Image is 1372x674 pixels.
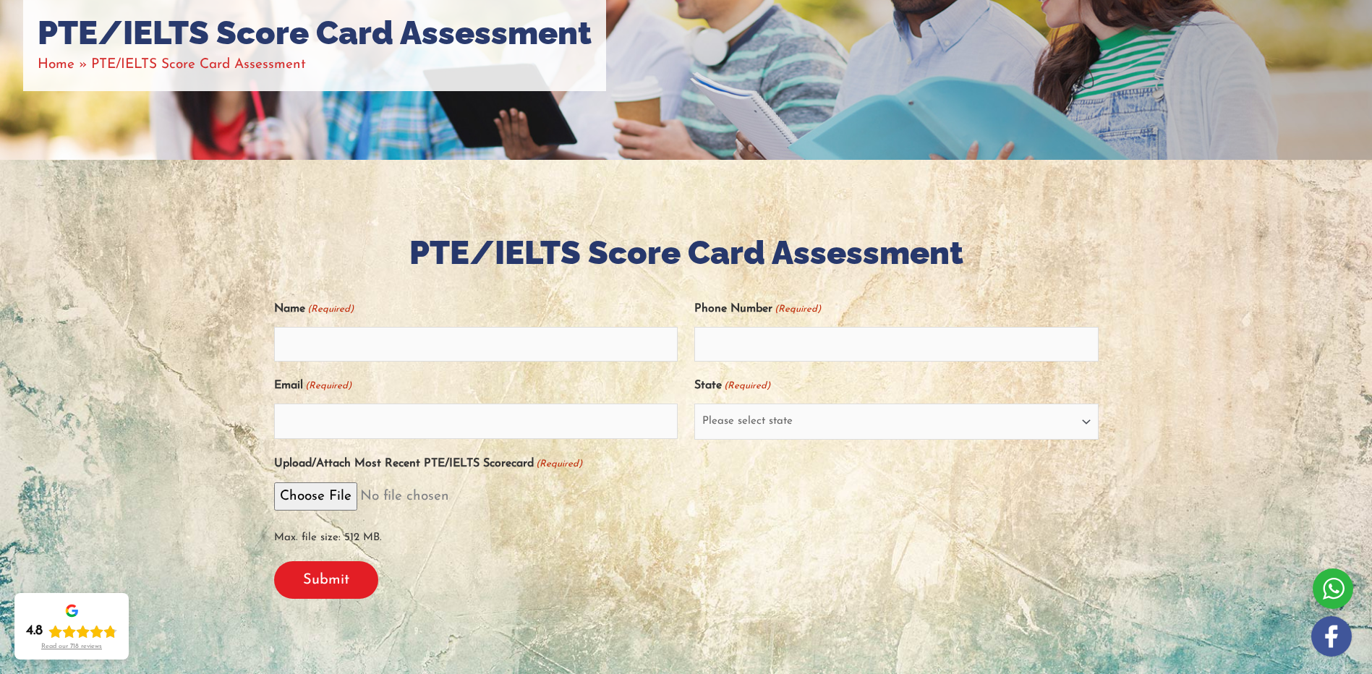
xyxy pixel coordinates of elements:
[38,14,592,53] h1: PTE/IELTS Score Card Assessment
[26,623,43,640] div: 4.8
[274,374,351,398] label: Email
[91,58,306,72] span: PTE/IELTS Score Card Assessment
[1311,616,1352,657] img: white-facebook.png
[38,58,74,72] a: Home
[694,297,821,321] label: Phone Number
[26,623,117,640] div: Rating: 4.8 out of 5
[274,561,378,599] input: Submit
[38,53,592,77] nav: Breadcrumbs
[41,643,102,651] div: Read our 718 reviews
[723,374,771,398] span: (Required)
[274,297,354,321] label: Name
[274,452,582,476] label: Upload/Attach Most Recent PTE/IELTS Scorecard
[306,297,354,321] span: (Required)
[534,452,582,476] span: (Required)
[274,232,1099,275] h2: PTE/IELTS Score Card Assessment
[774,297,822,321] span: (Required)
[694,374,770,398] label: State
[274,516,1099,550] span: Max. file size: 512 MB.
[304,374,351,398] span: (Required)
